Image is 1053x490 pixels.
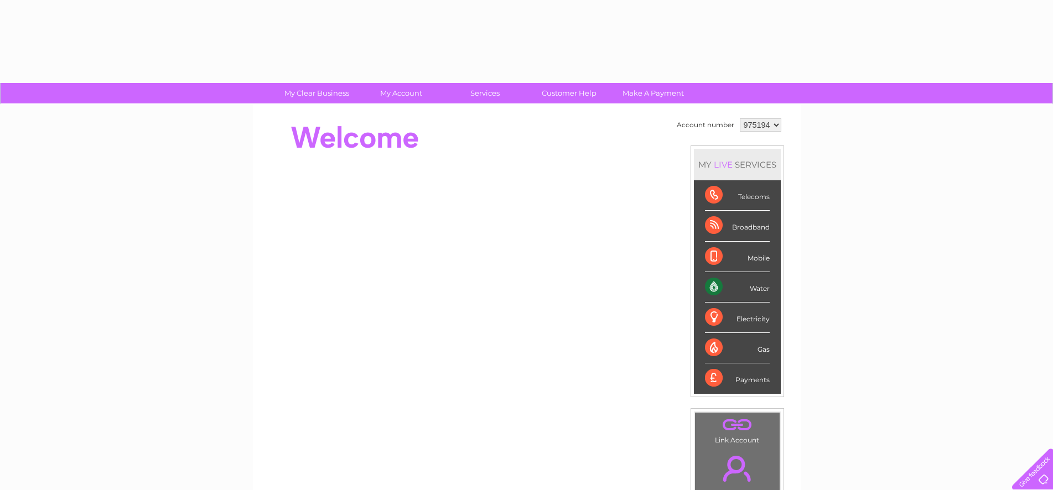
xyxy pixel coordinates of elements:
div: Mobile [705,242,770,272]
td: Link Account [694,412,780,447]
div: Gas [705,333,770,363]
div: MY SERVICES [694,149,781,180]
a: . [698,449,777,488]
a: . [698,415,777,435]
td: Account number [674,116,737,134]
div: Water [705,272,770,303]
div: Broadband [705,211,770,241]
a: My Clear Business [271,83,362,103]
div: Telecoms [705,180,770,211]
div: LIVE [712,159,735,170]
div: Payments [705,363,770,393]
a: Services [439,83,531,103]
a: Make A Payment [608,83,699,103]
a: Customer Help [523,83,615,103]
div: Electricity [705,303,770,333]
a: My Account [355,83,447,103]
